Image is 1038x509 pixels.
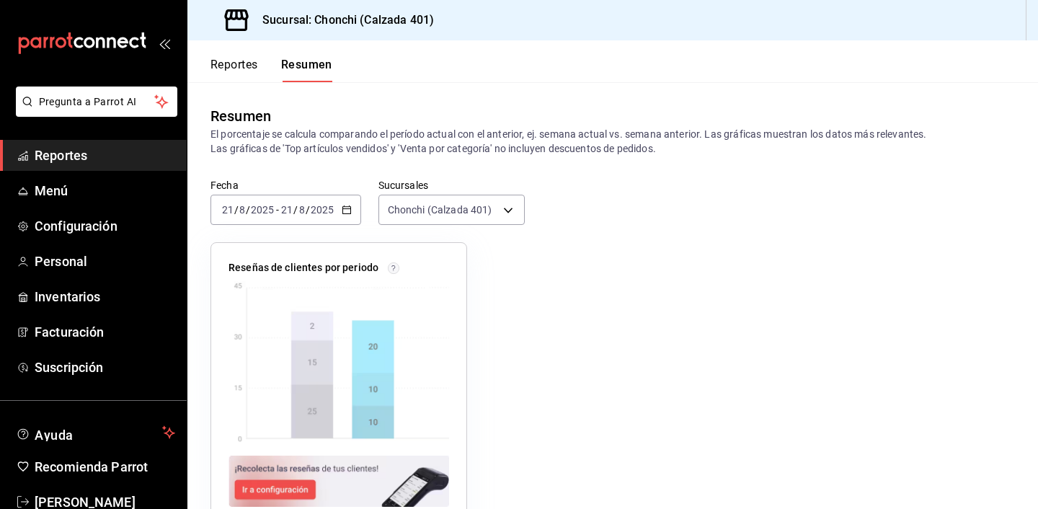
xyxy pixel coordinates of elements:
[239,204,246,216] input: --
[234,204,239,216] span: /
[221,204,234,216] input: --
[210,58,258,82] button: Reportes
[229,260,378,275] p: Reseñas de clientes por periodo
[210,127,1015,156] p: El porcentaje se calcula comparando el período actual con el anterior, ej. semana actual vs. sema...
[35,287,175,306] span: Inventarios
[35,252,175,271] span: Personal
[35,181,175,200] span: Menú
[276,204,279,216] span: -
[293,204,298,216] span: /
[35,457,175,477] span: Recomienda Parrot
[16,87,177,117] button: Pregunta a Parrot AI
[388,203,492,217] span: Chonchi (Calzada 401)
[306,204,310,216] span: /
[251,12,434,29] h3: Sucursal: Chonchi (Calzada 401)
[35,146,175,165] span: Reportes
[39,94,155,110] span: Pregunta a Parrot AI
[210,180,361,190] label: Fecha
[310,204,334,216] input: ----
[35,358,175,377] span: Suscripción
[246,204,250,216] span: /
[35,424,156,441] span: Ayuda
[159,37,170,49] button: open_drawer_menu
[281,58,332,82] button: Resumen
[35,322,175,342] span: Facturación
[298,204,306,216] input: --
[250,204,275,216] input: ----
[378,180,525,190] label: Sucursales
[280,204,293,216] input: --
[35,216,175,236] span: Configuración
[210,58,332,82] div: navigation tabs
[210,105,271,127] div: Resumen
[10,105,177,120] a: Pregunta a Parrot AI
